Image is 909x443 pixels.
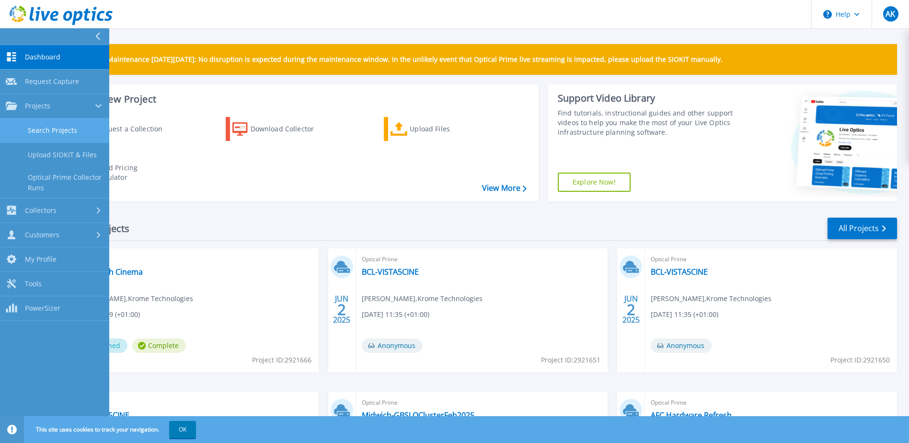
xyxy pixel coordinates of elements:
span: Optical Prime [72,397,313,408]
span: Project ID: 2921650 [830,355,890,365]
a: BCL-VISTA5CINE [651,267,708,277]
div: Request a Collection [95,119,172,139]
a: BCL-VISTA5CINE [362,267,419,277]
h3: Start a New Project [68,94,526,105]
span: Projects [25,102,50,110]
div: JUN 2025 [622,292,640,327]
span: [PERSON_NAME] , Krome Technologies [72,293,193,304]
span: My Profile [25,255,57,264]
a: View More [482,184,527,193]
span: Project ID: 2921651 [541,355,600,365]
div: Find tutorials, instructional guides and other support videos to help you make the most of your L... [558,108,736,137]
span: Anonymous [651,338,712,353]
div: Support Video Library [558,92,736,105]
span: [PERSON_NAME] , Krome Technologies [651,293,771,304]
button: OK [169,421,196,438]
a: Download Collector [226,117,333,141]
a: Midwich-GBSLOClusterFeb2025 [362,410,474,420]
span: [DATE] 11:35 (+01:00) [362,309,429,320]
span: Tools [25,280,42,288]
div: Download Collector [251,119,327,139]
span: PowerSizer [25,304,60,313]
span: Optical Prime [362,397,602,408]
span: 2 [627,305,635,314]
span: [PERSON_NAME] , Krome Technologies [362,293,483,304]
span: Dashboard [25,53,60,61]
a: AFC Hardware Refresh [651,410,732,420]
span: AK [886,10,895,18]
span: 2 [337,305,346,314]
div: JUN 2025 [333,292,351,327]
a: All Projects [828,218,897,239]
span: Optical Prime [362,254,602,265]
a: Explore Now! [558,173,631,192]
span: Optical Prime [72,254,313,265]
div: Upload Files [410,119,486,139]
span: Project ID: 2921666 [252,355,311,365]
span: This site uses cookies to track your navigation. [26,421,196,438]
span: Request Capture [25,77,79,86]
span: Customers [25,231,59,239]
span: Optical Prime [651,254,891,265]
span: Complete [132,338,186,353]
a: Request a Collection [68,117,175,141]
span: Optical Prime [651,397,891,408]
span: [DATE] 11:35 (+01:00) [651,309,718,320]
a: Upload Files [384,117,491,141]
span: Anonymous [362,338,423,353]
a: Cloud Pricing Calculator [68,161,175,185]
span: Collectors [25,206,57,215]
p: Scheduled Maintenance [DATE][DATE]: No disruption is expected during the maintenance window. In t... [71,56,723,63]
div: Cloud Pricing Calculator [94,163,171,182]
